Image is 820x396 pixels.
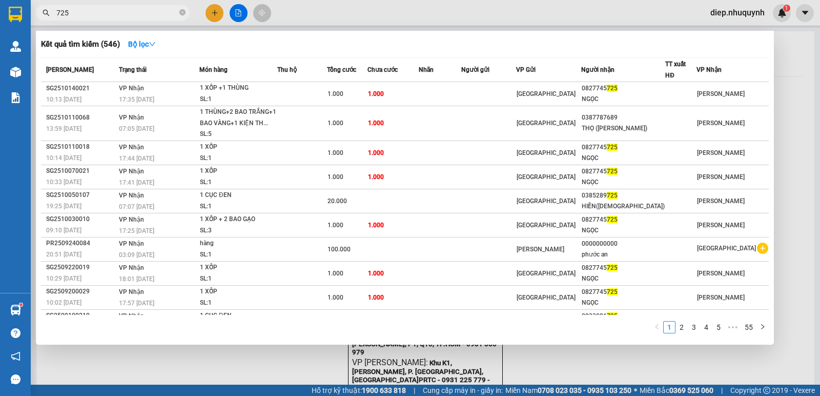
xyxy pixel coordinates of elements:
div: hàng [200,238,277,249]
button: left [651,321,663,333]
div: SL: 1 [200,177,277,188]
div: SG2510110018 [46,142,116,152]
span: 0919112088 [3,57,75,71]
div: SL: 1 [200,201,277,212]
div: SG2510140021 [46,83,116,94]
span: Người gửi [461,66,489,73]
a: 3 [688,322,700,333]
span: 725 [607,85,618,92]
div: 1 XỐP [200,286,277,298]
span: [GEOGRAPHIC_DATA] [517,222,576,229]
img: logo-vxr [9,7,22,22]
span: 1.000 [368,120,384,127]
img: warehouse-icon [10,67,21,77]
span: plus-circle [757,243,768,254]
span: 1.000 [327,149,343,156]
span: 07:07 [DATE] [119,203,154,210]
img: warehouse-icon [10,305,21,315]
span: TT xuất HĐ [665,61,686,79]
div: 1 CỤC ĐEN [200,310,277,322]
span: Tổng cước [327,66,356,73]
span: search [43,9,50,16]
span: [GEOGRAPHIC_DATA] [517,173,576,181]
div: 0385289 [582,190,665,201]
span: 17:41 [DATE] [119,179,154,186]
img: solution-icon [10,92,21,103]
span: close-circle [179,8,186,18]
div: SL: 1 [200,273,277,285]
div: 1 XỐP [200,262,277,273]
div: PR2509240084 [46,238,116,249]
span: VP Nhận [119,114,144,121]
div: 0827745 [582,142,665,153]
div: SG2509190210 [46,310,116,321]
span: 20:51 [DATE] [46,251,81,258]
div: SL: 1 [200,298,277,309]
li: Next 5 Pages [725,321,741,333]
span: [PERSON_NAME] [697,294,745,301]
li: Previous Page [651,321,663,333]
span: 1.000 [368,173,384,181]
span: 1.000 [368,222,384,229]
span: 1.000 [368,294,384,301]
span: 1.000 [327,120,343,127]
span: VP Nhận [119,85,144,92]
span: question-circle [11,328,20,338]
span: VP Nhận [696,66,722,73]
span: 725 [607,288,618,295]
span: Trạng thái [119,66,147,73]
span: VP Nhận [119,192,144,199]
span: 1.000 [327,173,343,181]
span: [GEOGRAPHIC_DATA] [517,270,576,277]
div: 1 XỐP +1 THÙNG [200,83,277,94]
div: 0827745 [582,287,665,298]
div: NGỌC [582,177,665,188]
li: 4 [700,321,712,333]
div: NGỌC [582,298,665,308]
span: Người nhận [581,66,614,73]
div: SG2510070021 [46,166,116,176]
div: SG2510030010 [46,214,116,225]
span: [PERSON_NAME] [697,90,745,97]
div: phước an [582,249,665,260]
span: Thu hộ [277,66,297,73]
span: phương [3,41,46,55]
span: [GEOGRAPHIC_DATA] [3,22,148,39]
span: VP Nhận [119,288,144,295]
div: SG2509200029 [46,286,116,297]
div: 1 THÙNG+2 BAO TRẮNG+1 BAO VÀNG+1 KIỆN TH... [200,107,277,129]
span: 10:14 [DATE] [46,154,81,162]
span: 18:01 [DATE] [119,275,154,283]
div: 1 XỐP [200,166,277,177]
div: NGỌC [582,94,665,105]
div: 0827745 [582,83,665,94]
span: 09:10 [DATE] [46,227,81,234]
h3: Kết quả tìm kiếm ( 546 ) [41,39,120,50]
span: 20.000 [327,197,347,205]
a: 4 [701,322,712,333]
span: Chưa cước [367,66,398,73]
span: 1.000 [327,222,343,229]
div: NGỌC [582,153,665,164]
li: 1 [663,321,675,333]
span: ••• [725,321,741,333]
span: 17:44 [DATE] [119,155,154,162]
span: 07:05 [DATE] [119,125,154,132]
span: VP Nhận [119,312,144,320]
span: CHƯA CƯỚC: [82,73,138,102]
span: Món hàng [199,66,228,73]
div: SG2509220019 [46,262,116,273]
span: [PERSON_NAME] [697,197,745,205]
span: 725 [607,216,618,223]
span: 17:35 [DATE] [119,96,154,103]
div: 0827745 [582,214,665,225]
a: 5 [713,322,724,333]
div: 0933881 [582,311,665,322]
span: 725 [607,264,618,271]
li: Next Page [756,321,769,333]
input: Tìm tên, số ĐT hoặc mã đơn [56,7,177,18]
span: CƯỚC RỒI: [4,73,81,102]
span: 1.000 [368,270,384,277]
a: 1 [664,322,675,333]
